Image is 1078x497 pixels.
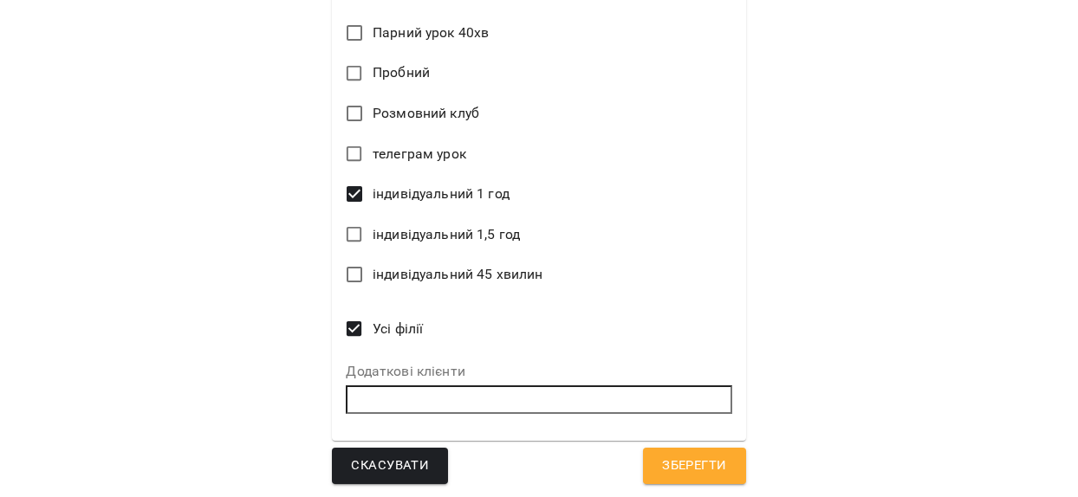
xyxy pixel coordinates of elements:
[373,23,489,43] span: Парний урок 40хв
[351,455,429,477] span: Скасувати
[373,319,423,339] span: Усі філії
[373,224,520,245] span: індивідуальний 1,5 год
[346,365,731,378] label: Додаткові клієнти
[662,455,726,477] span: Зберегти
[373,144,466,165] span: телеграм урок
[332,448,448,484] button: Скасувати
[373,264,543,285] span: індивідуальний 45 хвилин
[373,103,479,124] span: Розмовний клуб
[373,184,510,204] span: індивідуальний 1 год
[373,62,430,83] span: Пробний
[643,448,745,484] button: Зберегти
